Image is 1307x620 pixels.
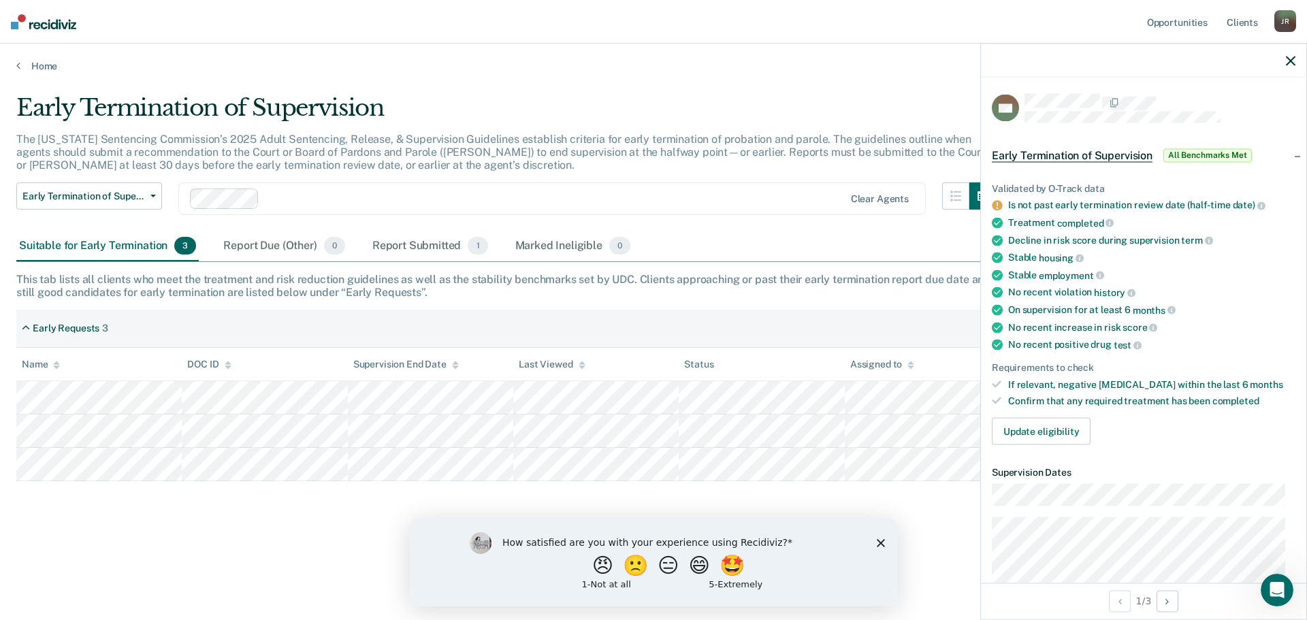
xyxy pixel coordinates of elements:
[1181,235,1212,246] span: term
[1133,304,1176,315] span: months
[1057,217,1114,228] span: completed
[992,182,1295,194] div: Validated by O-Track data
[22,191,145,202] span: Early Termination of Supervision
[981,133,1306,177] div: Early Termination of SupervisionAll Benchmarks Met
[16,231,199,261] div: Suitable for Early Termination
[1008,252,1295,264] div: Stable
[22,359,60,370] div: Name
[1008,287,1295,299] div: No recent violation
[324,237,345,255] span: 0
[16,94,997,133] div: Early Termination of Supervision
[992,148,1152,162] span: Early Termination of Supervision
[33,323,99,334] div: Early Requests
[1008,339,1295,351] div: No recent positive drug
[1109,590,1131,612] button: Previous Opportunity
[1157,590,1178,612] button: Next Opportunity
[1039,252,1084,263] span: housing
[1008,234,1295,246] div: Decline in risk score during supervision
[519,359,585,370] div: Last Viewed
[1008,378,1295,390] div: If relevant, negative [MEDICAL_DATA] within the last 6
[1212,395,1259,406] span: completed
[684,359,713,370] div: Status
[221,231,347,261] div: Report Due (Other)
[609,237,630,255] span: 0
[468,237,487,255] span: 1
[992,467,1295,478] dt: Supervision Dates
[102,323,108,334] div: 3
[353,359,459,370] div: Supervision End Date
[1114,339,1142,350] span: test
[513,231,634,261] div: Marked Ineligible
[1008,321,1295,333] div: No recent increase in risk
[370,231,491,261] div: Report Submitted
[1123,322,1157,333] span: score
[851,193,909,205] div: Clear agents
[174,237,196,255] span: 3
[992,361,1295,373] div: Requirements to check
[16,273,1291,299] div: This tab lists all clients who meet the treatment and risk reduction guidelines as well as the st...
[1039,270,1103,280] span: employment
[1008,304,1295,316] div: On supervision for at least 6
[1261,574,1293,606] iframe: Intercom live chat
[1008,199,1295,212] div: Is not past early termination review date (half-time date)
[1274,10,1296,32] div: J R
[187,359,231,370] div: DOC ID
[16,133,985,172] p: The [US_STATE] Sentencing Commission’s 2025 Adult Sentencing, Release, & Supervision Guidelines e...
[16,60,1291,72] a: Home
[992,418,1091,445] button: Update eligibility
[1008,269,1295,281] div: Stable
[11,14,76,29] img: Recidiviz
[981,583,1306,619] div: 1 / 3
[1250,378,1282,389] span: months
[850,359,914,370] div: Assigned to
[410,519,897,606] iframe: Survey by Kim from Recidiviz
[1008,216,1295,229] div: Treatment
[1094,287,1135,298] span: history
[1008,395,1295,407] div: Confirm that any required treatment has been
[1163,148,1252,162] span: All Benchmarks Met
